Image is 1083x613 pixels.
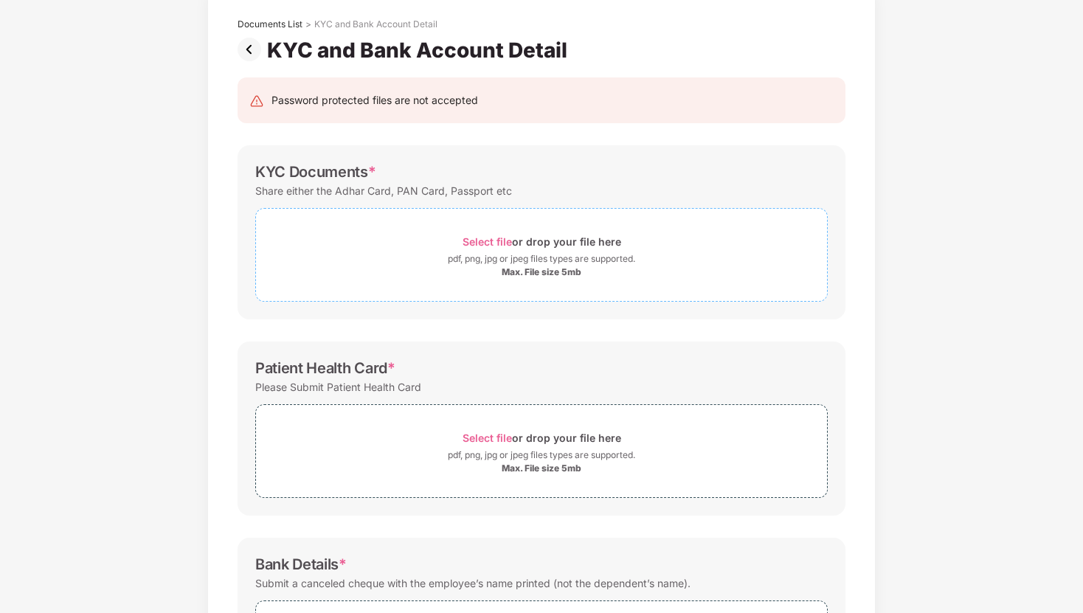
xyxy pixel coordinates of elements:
[314,18,437,30] div: KYC and Bank Account Detail
[255,573,691,593] div: Submit a canceled cheque with the employee’s name printed (not the dependent’s name).
[256,220,827,290] span: Select fileor drop your file herepdf, png, jpg or jpeg files types are supported.Max. File size 5mb
[249,94,264,108] img: svg+xml;base64,PHN2ZyB4bWxucz0iaHR0cDovL3d3dy53My5vcmcvMjAwMC9zdmciIHdpZHRoPSIyNCIgaGVpZ2h0PSIyNC...
[255,181,512,201] div: Share either the Adhar Card, PAN Card, Passport etc
[502,266,581,278] div: Max. File size 5mb
[238,38,267,61] img: svg+xml;base64,PHN2ZyBpZD0iUHJldi0zMngzMiIgeG1sbnM9Imh0dHA6Ly93d3cudzMub3JnLzIwMDAvc3ZnIiB3aWR0aD...
[448,448,635,463] div: pdf, png, jpg or jpeg files types are supported.
[255,359,395,377] div: Patient Health Card
[502,463,581,474] div: Max. File size 5mb
[463,235,512,248] span: Select file
[238,18,302,30] div: Documents List
[271,92,478,108] div: Password protected files are not accepted
[255,163,376,181] div: KYC Documents
[255,555,347,573] div: Bank Details
[305,18,311,30] div: >
[267,38,573,63] div: KYC and Bank Account Detail
[256,416,827,486] span: Select fileor drop your file herepdf, png, jpg or jpeg files types are supported.Max. File size 5mb
[255,377,421,397] div: Please Submit Patient Health Card
[448,252,635,266] div: pdf, png, jpg or jpeg files types are supported.
[463,428,621,448] div: or drop your file here
[463,432,512,444] span: Select file
[463,232,621,252] div: or drop your file here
